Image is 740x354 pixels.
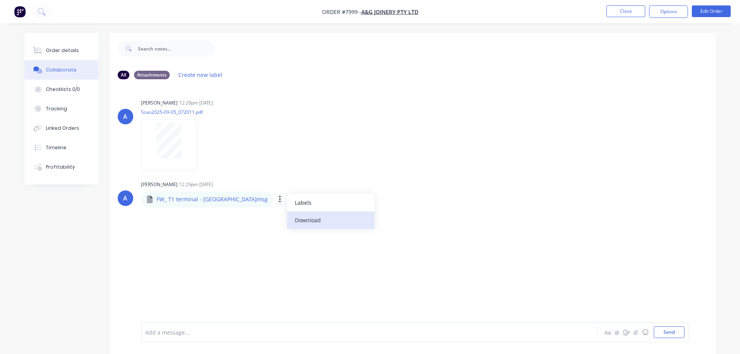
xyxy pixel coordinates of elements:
[654,326,684,338] button: Send
[179,99,213,106] div: 12:29pm [DATE]
[118,71,129,79] div: All
[24,119,98,138] button: Linked Orders
[141,181,178,188] div: [PERSON_NAME]
[649,5,688,18] button: Options
[179,181,213,188] div: 12:29pm [DATE]
[322,8,361,16] span: Order #7999 -
[123,194,127,203] div: A
[157,195,268,203] p: FW_ T1 terminal - [GEOGRAPHIC_DATA]msg
[14,6,26,17] img: Factory
[141,109,205,115] p: Scan2025-09-05_072011.pdf
[174,70,226,80] button: Create new label
[46,86,80,93] div: Checklists 0/0
[287,194,374,211] button: Labels
[24,157,98,177] button: Profitability
[613,328,622,337] button: @
[46,66,77,73] div: Collaborate
[24,80,98,99] button: Checklists 0/0
[123,112,127,121] div: A
[361,8,418,16] a: A&G Joinery Pty Ltd
[46,47,79,54] div: Order details
[606,5,645,17] button: Close
[46,125,79,132] div: Linked Orders
[134,71,170,79] div: Attachments
[692,5,731,17] button: Edit Order
[603,328,613,337] button: Aa
[46,144,66,151] div: Timeline
[141,99,178,106] div: [PERSON_NAME]
[24,99,98,119] button: Tracking
[24,60,98,80] button: Collaborate
[641,328,650,337] button: ☺
[24,138,98,157] button: Timeline
[46,105,67,112] div: Tracking
[138,41,215,56] input: Search notes...
[46,164,75,171] div: Profitability
[287,211,374,229] button: Download
[24,41,98,60] button: Order details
